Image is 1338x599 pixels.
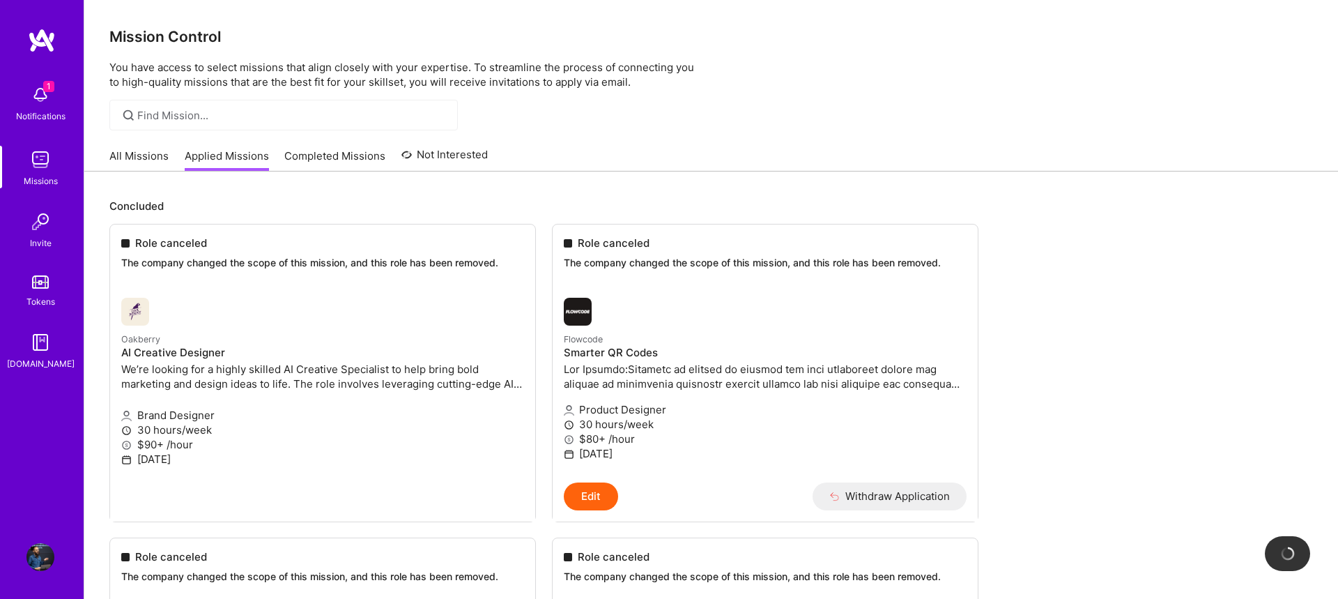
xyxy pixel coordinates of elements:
h3: Mission Control [109,28,1313,45]
i: icon SearchGrey [121,107,137,123]
span: Role canceled [578,236,649,250]
i: icon MoneyGray [564,434,574,445]
img: Flowcode company logo [564,298,592,326]
a: User Avatar [23,543,58,571]
img: tokens [32,275,49,289]
p: 30 hours/week [564,417,967,432]
small: Flowcode [564,334,603,344]
img: guide book [26,328,54,356]
div: Notifications [16,109,66,123]
p: The company changed the scope of this mission, and this role has been removed. [564,570,967,584]
a: Applied Missions [185,149,269,172]
img: Invite [26,208,54,236]
i: icon Calendar [564,449,574,460]
div: Missions [24,174,58,188]
span: Role canceled [578,549,649,564]
a: All Missions [109,149,169,172]
span: 1 [43,81,54,92]
div: Tokens [26,294,55,309]
i: icon Applicant [564,405,574,416]
div: [DOMAIN_NAME] [7,356,75,371]
a: Flowcode company logoFlowcodeSmarter QR CodesLor Ipsumdo:Sitametc ad elitsed do eiusmod tem inci ... [553,287,978,483]
div: Invite [30,236,52,250]
button: Withdraw Application [813,483,967,510]
p: The company changed the scope of this mission, and this role has been removed. [564,256,967,270]
h4: Smarter QR Codes [564,347,967,359]
img: loading [1278,544,1298,563]
img: teamwork [26,146,54,174]
img: logo [28,28,56,53]
a: Completed Missions [284,149,385,172]
p: [DATE] [564,446,967,461]
img: User Avatar [26,543,54,571]
p: Lor Ipsumdo:Sitametc ad elitsed do eiusmod tem inci utlaboreet dolore mag aliquae ad minimvenia q... [564,362,967,391]
p: You have access to select missions that align closely with your expertise. To streamline the proc... [109,60,1313,89]
i: icon Clock [564,420,574,430]
a: Not Interested [401,146,489,172]
p: $80+ /hour [564,432,967,446]
button: Edit [564,483,618,510]
p: Concluded [109,199,1313,213]
img: bell [26,81,54,109]
p: Product Designer [564,402,967,417]
input: Find Mission... [137,108,447,123]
